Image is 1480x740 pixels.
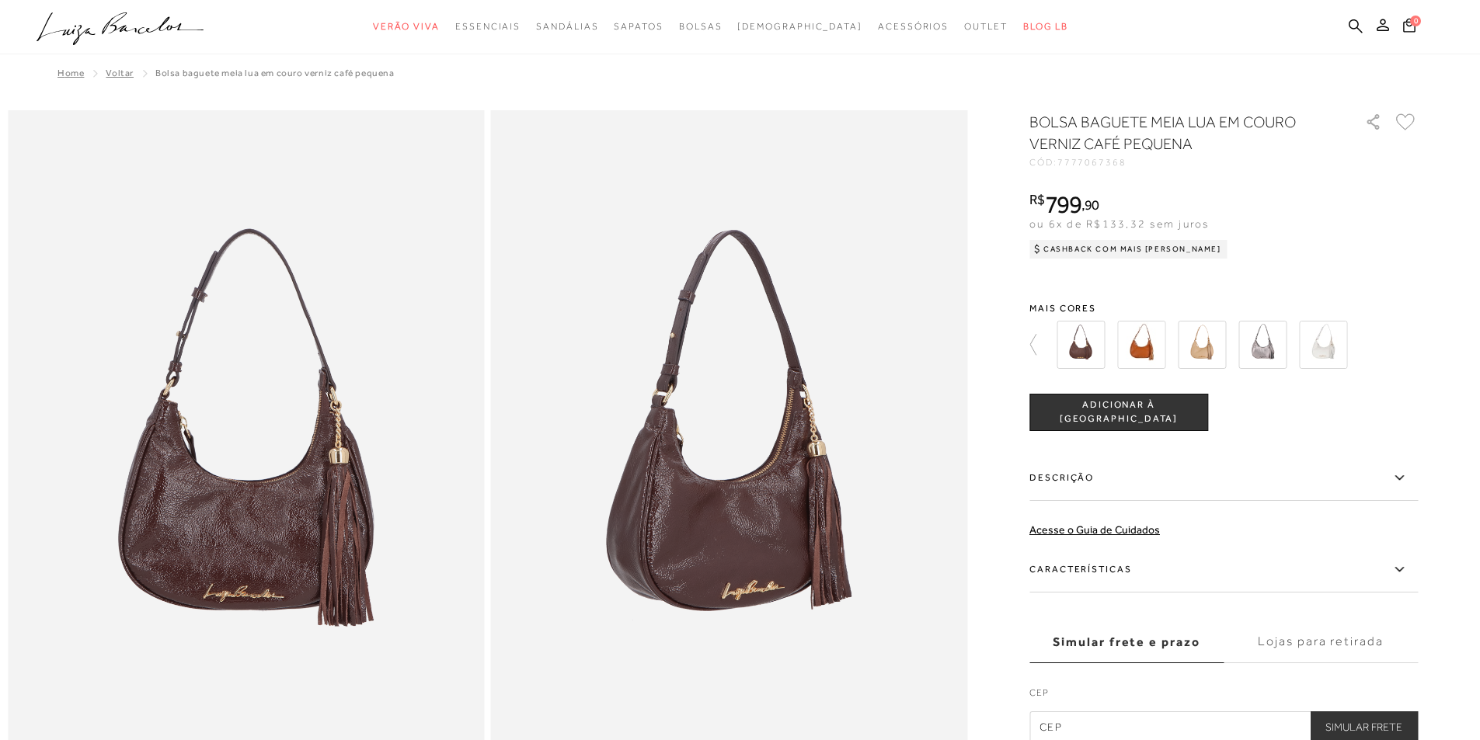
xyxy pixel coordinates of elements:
[1029,217,1209,230] span: ou 6x de R$133,32 sem juros
[1045,190,1081,218] span: 799
[1398,17,1420,38] button: 0
[1029,547,1418,592] label: Características
[106,68,134,78] a: Voltar
[737,12,862,41] a: noSubCategoriesText
[1029,686,1418,707] label: CEP
[536,12,598,41] a: categoryNavScreenReaderText
[1238,321,1287,369] img: BOLSA PEQUENA MEIA LUA METALIZADO TITÂNIO
[1178,321,1226,369] img: Bolsa pequena meia lua lisa bege
[1117,321,1165,369] img: Bolsa pequena meia lua laranja
[1029,394,1208,431] button: ADICIONAR À [GEOGRAPHIC_DATA]
[455,21,521,32] span: Essenciais
[1029,158,1340,167] div: CÓD:
[1029,621,1224,663] label: Simular frete e prazo
[455,12,521,41] a: categoryNavScreenReaderText
[878,21,949,32] span: Acessórios
[1057,157,1127,168] span: 7777067368
[614,21,663,32] span: Sapatos
[679,12,723,41] a: categoryNavScreenReaderText
[373,21,440,32] span: Verão Viva
[1029,240,1228,259] div: Cashback com Mais [PERSON_NAME]
[679,21,723,32] span: Bolsas
[1410,16,1421,26] span: 0
[155,68,395,78] span: BOLSA BAGUETE MEIA LUA EM COURO VERNIZ CAFÉ PEQUENA
[1081,198,1099,212] i: ,
[1029,193,1045,207] i: R$
[1029,456,1418,501] label: Descrição
[373,12,440,41] a: categoryNavScreenReaderText
[1030,398,1207,426] span: ADICIONAR À [GEOGRAPHIC_DATA]
[1023,12,1068,41] a: BLOG LB
[878,12,949,41] a: categoryNavScreenReaderText
[1029,304,1418,313] span: Mais cores
[1224,621,1418,663] label: Lojas para retirada
[1085,196,1099,213] span: 90
[57,68,84,78] a: Home
[536,21,598,32] span: Sandálias
[1299,321,1347,369] img: BOLSA PEQUENA MEIA LUA OFF WHITE
[737,21,862,32] span: [DEMOGRAPHIC_DATA]
[1023,21,1068,32] span: BLOG LB
[964,21,1008,32] span: Outlet
[964,12,1008,41] a: categoryNavScreenReaderText
[614,12,663,41] a: categoryNavScreenReaderText
[1057,321,1105,369] img: BOLSA PEQUENA MEIA LUA EM COURO CAFÉ
[1029,523,1160,536] a: Acesse o Guia de Cuidados
[1029,111,1321,155] h1: BOLSA BAGUETE MEIA LUA EM COURO VERNIZ CAFÉ PEQUENA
